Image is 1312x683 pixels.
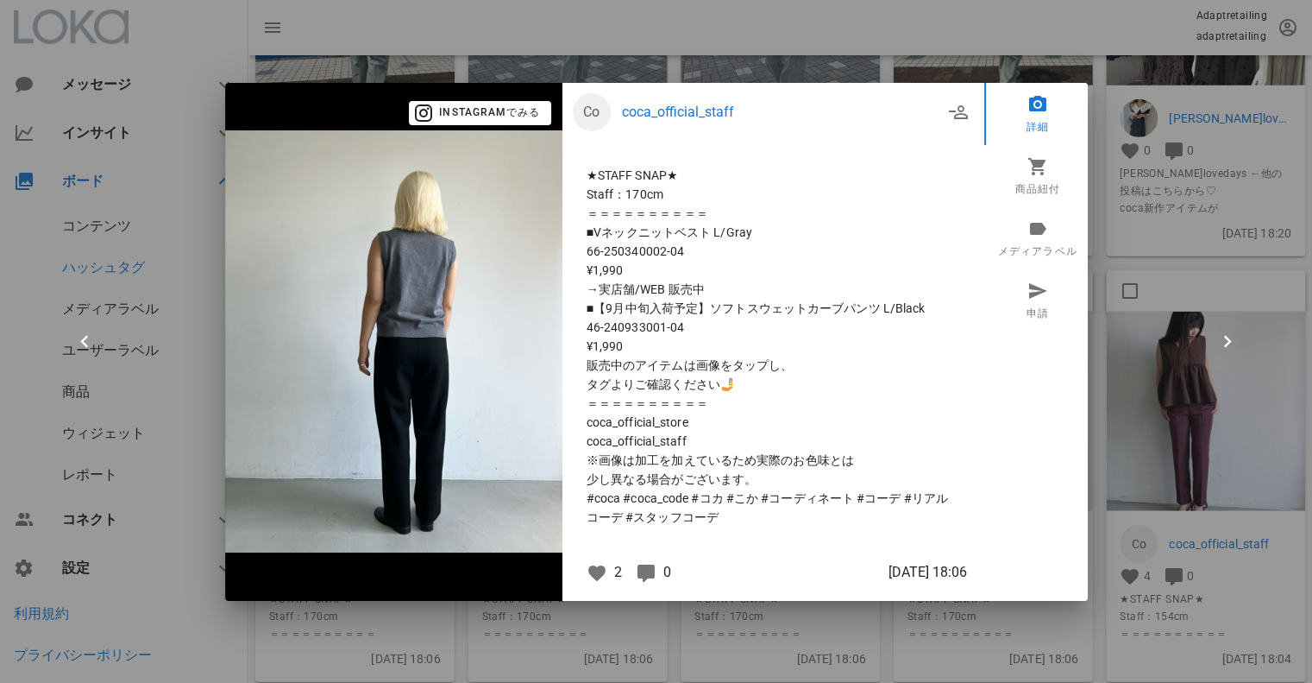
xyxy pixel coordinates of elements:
[663,564,671,580] span: 0
[984,83,1091,145] a: 詳細
[614,564,622,580] span: 2
[587,432,960,451] span: coca_official_staff
[409,104,551,120] a: Instagramでみる
[587,356,960,375] span: 販売中のアイテムは画像をタップし、
[587,337,960,356] span: ¥1,990
[409,101,551,125] button: Instagramでみる
[587,261,960,280] span: ¥1,990
[984,269,1091,332] a: 申請
[984,207,1091,269] a: メディアラベル
[419,105,540,121] span: Instagramでみる
[587,185,960,204] span: Staff：170cm
[587,318,960,337] span: 46-240933001-04
[888,562,967,583] span: [DATE] 18:06
[587,451,960,470] span: ※画像は加工を加えているため実際のお色味とは
[587,394,960,413] span: ＝＝＝＝＝＝＝＝＝＝
[587,375,960,394] span: タグよりご確認ください🤳
[587,166,960,185] span: ★STAFF SNAP★
[587,470,960,489] span: 少し異なる場合がございます。
[984,145,1091,207] a: 商品紐付
[225,130,562,553] img: 541063968_18070774634132517_4292064752360068920_n.jpg
[587,223,960,242] span: ■Vネックニットベスト L/Gray
[587,299,960,318] span: ■【9月中旬入荷予定】ソフトスウェットカーブパンツ L/Black
[587,280,960,299] span: →実店舗/WEB 販売中
[587,204,960,223] span: ＝＝＝＝＝＝＝＝＝＝
[587,489,960,527] span: #coca #coca_code #コカ #こか #コーディネート #コーデ #リアルコーデ #スタッフコーデ
[622,102,943,123] a: coca_official_staff
[587,413,960,432] span: coca_official_store
[573,93,611,131] a: Co
[587,242,960,261] span: 66-250340002-04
